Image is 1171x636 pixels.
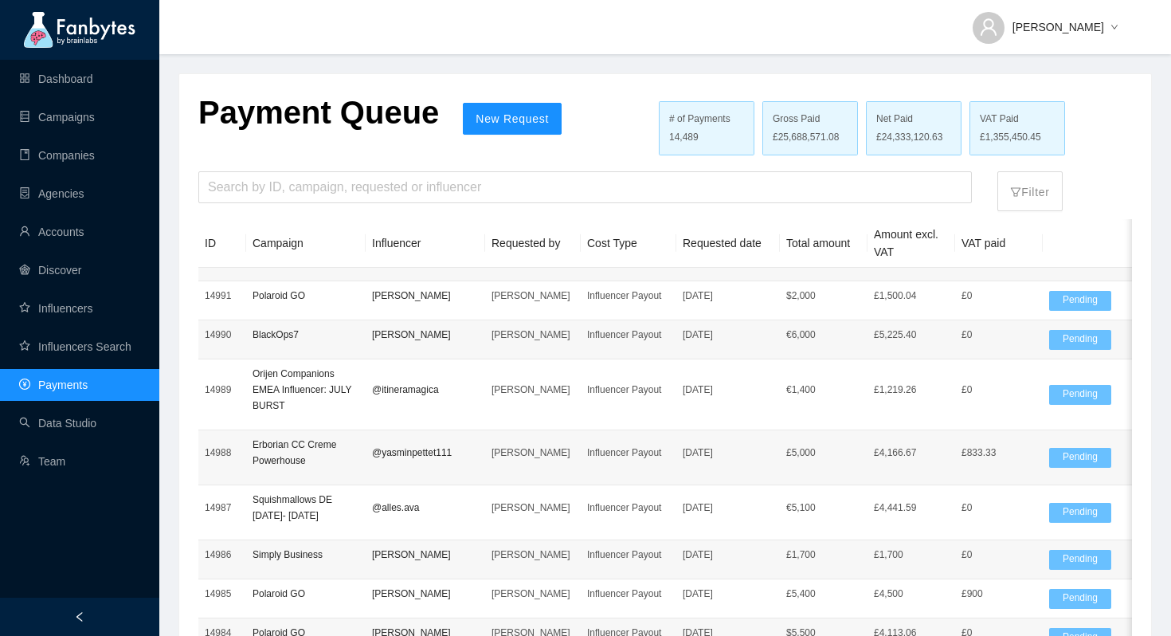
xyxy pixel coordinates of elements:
[372,288,479,304] p: [PERSON_NAME]
[683,288,773,304] p: [DATE]
[874,547,949,563] p: £1,700
[874,586,949,602] p: £4,500
[786,500,861,516] p: € 5,100
[874,327,949,343] p: £5,225.40
[205,500,240,516] p: 14987
[372,547,479,563] p: [PERSON_NAME]
[955,219,1043,268] th: VAT paid
[874,382,949,398] p: £1,219.26
[669,130,699,145] span: 14,489
[676,219,780,268] th: Requested date
[961,445,1036,461] p: £833.33
[980,112,1055,127] div: VAT Paid
[372,445,479,461] p: @yasminpettet111
[874,445,949,461] p: £4,166.67
[961,500,1036,516] p: £0
[253,327,359,343] p: BlackOps7
[19,264,81,277] a: radar-chartDiscover
[198,219,246,268] th: ID
[205,382,240,398] p: 14989
[874,288,949,304] p: £1,500.04
[587,382,670,398] p: Influencer Payout
[492,288,574,304] p: [PERSON_NAME]
[876,130,942,145] span: £24,333,120.63
[961,288,1036,304] p: £0
[372,586,479,602] p: [PERSON_NAME]
[253,366,359,414] p: Orijen Companions EMEA Influencer: JULY BURST
[786,327,861,343] p: € 6,000
[1010,186,1021,198] span: filter
[683,445,773,461] p: [DATE]
[961,382,1036,398] p: £0
[492,382,574,398] p: [PERSON_NAME]
[587,500,670,516] p: Influencer Payout
[205,327,240,343] p: 14990
[979,18,998,37] span: user
[587,586,670,602] p: Influencer Payout
[1049,503,1111,523] span: Pending
[463,103,562,135] button: New Request
[683,547,773,563] p: [DATE]
[1010,175,1049,201] p: Filter
[253,586,359,602] p: Polaroid GO
[19,379,88,391] a: pay-circlePayments
[372,382,479,398] p: @itineramagica
[997,171,1062,211] button: filterFilter
[867,219,955,268] th: Amount excl. VAT
[683,586,773,602] p: [DATE]
[19,149,95,162] a: bookCompanies
[587,327,670,343] p: Influencer Payout
[19,73,93,85] a: appstoreDashboard
[205,586,240,602] p: 14985
[587,445,670,461] p: Influencer Payout
[19,340,131,353] a: starInfluencers Search
[773,112,848,127] div: Gross Paid
[874,500,949,516] p: £4,441.59
[492,327,574,343] p: [PERSON_NAME]
[492,547,574,563] p: [PERSON_NAME]
[980,130,1041,145] span: £1,355,450.45
[1049,589,1111,609] span: Pending
[581,219,676,268] th: Cost Type
[198,93,439,132] p: Payment Queue
[786,445,861,461] p: £ 5,000
[683,382,773,398] p: [DATE]
[19,455,65,468] a: usergroup-addTeam
[19,226,84,238] a: userAccounts
[1049,330,1111,350] span: Pending
[786,382,861,398] p: € 1,400
[366,219,485,268] th: Influencer
[205,445,240,461] p: 14988
[253,288,359,304] p: Polaroid GO
[19,302,92,315] a: starInfluencers
[19,111,95,124] a: databaseCampaigns
[492,586,574,602] p: [PERSON_NAME]
[669,112,744,127] div: # of Payments
[492,445,574,461] p: [PERSON_NAME]
[961,547,1036,563] p: £0
[1110,23,1118,33] span: down
[372,500,479,516] p: @alles.ava
[476,112,549,125] span: New Request
[1012,18,1104,36] span: [PERSON_NAME]
[587,288,670,304] p: Influencer Payout
[786,547,861,563] p: £ 1,700
[1049,291,1111,311] span: Pending
[587,547,670,563] p: Influencer Payout
[876,112,951,127] div: Net Paid
[253,492,359,524] p: Squishmallows DE [DATE]- [DATE]
[683,500,773,516] p: [DATE]
[246,219,366,268] th: Campaign
[205,288,240,304] p: 14991
[485,219,581,268] th: Requested by
[786,586,861,602] p: £ 5,400
[253,437,359,469] p: Erborian CC Creme Powerhouse
[786,288,861,304] p: $ 2,000
[780,219,867,268] th: Total amount
[253,547,359,563] p: Simply Business
[773,130,839,145] span: £25,688,571.08
[492,500,574,516] p: [PERSON_NAME]
[19,187,84,200] a: containerAgencies
[372,327,479,343] p: [PERSON_NAME]
[1049,385,1111,405] span: Pending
